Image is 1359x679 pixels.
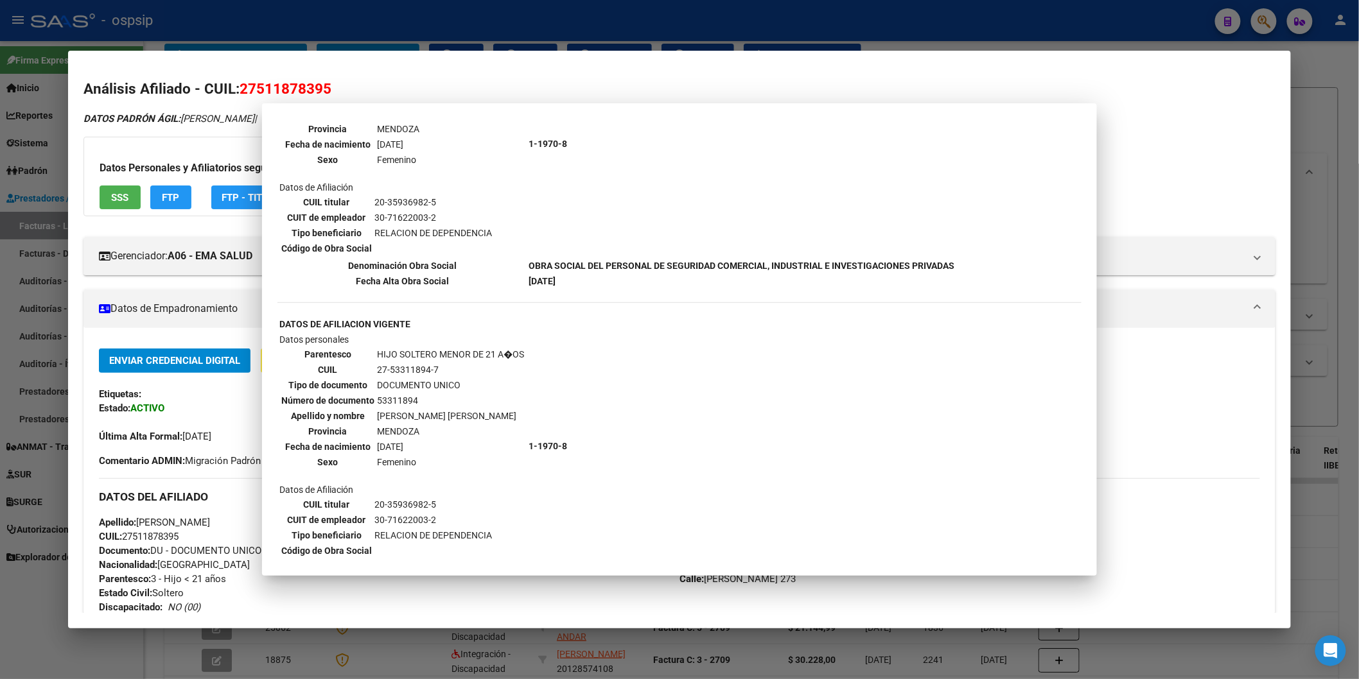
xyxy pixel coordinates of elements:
[279,30,527,257] td: Datos personales Datos de Afiliación
[281,440,375,454] th: Fecha de nacimiento
[279,319,410,329] b: DATOS DE AFILIACION VIGENTE
[374,497,493,511] td: 20-35936982-5
[281,363,375,377] th: CUIL
[376,347,525,361] td: HIJO SOLTERO MENOR DE 21 A�OS
[83,113,254,125] span: [PERSON_NAME]
[261,348,362,372] button: Movimientos
[374,513,493,527] td: 30-71622003-2
[111,192,128,203] span: SSS
[1315,635,1346,666] div: Open Intercom Messenger
[83,113,425,125] i: | ACTIVO |
[99,454,406,468] span: Migración Padrón Completo SSS el [DATE] 17:26:32
[99,545,150,556] strong: Documento:
[99,559,157,571] strong: Nacionalidad:
[679,573,796,585] span: [PERSON_NAME] 273
[109,356,240,367] span: Enviar Credencial Digital
[281,497,373,511] th: CUIL titular
[376,122,525,136] td: MENDOZA
[281,455,375,469] th: Sexo
[281,211,373,225] th: CUIT de empleador
[281,409,375,423] th: Apellido y nombre
[376,440,525,454] td: [DATE]
[281,137,375,151] th: Fecha de nacimiento
[374,195,493,209] td: 20-35936982-5
[281,513,373,527] th: CUIT de empleador
[100,160,934,176] h3: Datos Personales y Afiliatorios según Entes Externos:
[281,195,373,209] th: CUIL titular
[99,545,305,556] span: DU - DOCUMENTO UNICO 51187839
[99,587,152,599] strong: Estado Civil:
[222,192,286,203] span: FTP - Titular
[529,441,567,451] b: 1-1970-8
[281,347,375,361] th: Parentesco
[99,587,184,599] span: Soltero
[529,139,567,149] b: 1-1970-8
[99,573,226,585] span: 3 - Hijo < 21 años
[99,490,1260,504] h3: DATOS DEL AFILIADO
[279,259,527,273] th: Denominación Obra Social
[99,559,250,571] span: [GEOGRAPHIC_DATA]
[83,289,1276,328] mat-expansion-panel-header: Datos de Empadronamiento
[168,248,252,264] strong: A06 - EMA SALUD
[281,226,373,240] th: Tipo beneficiario
[529,261,954,271] b: OBRA SOCIAL DEL PERSONAL DE SEGURIDAD COMERCIAL, INDUSTRIAL E INVESTIGACIONES PRIVADAS
[99,388,141,400] strong: Etiquetas:
[679,573,704,585] strong: Calle:
[281,393,375,408] th: Número de documento
[376,378,525,392] td: DOCUMENTO UNICO
[281,122,375,136] th: Provincia
[281,153,375,167] th: Sexo
[99,431,211,442] span: [DATE]
[279,332,527,560] td: Datos personales Datos de Afiliación
[99,517,136,528] strong: Apellido:
[376,455,525,469] td: Femenino
[279,274,527,288] th: Fecha Alta Obra Social
[376,137,525,151] td: [DATE]
[130,402,164,414] strong: ACTIVO
[150,185,191,209] button: FTP
[281,424,375,438] th: Provincia
[162,192,179,203] span: FTP
[99,455,185,467] strong: Comentario ADMIN:
[376,409,525,423] td: [PERSON_NAME] [PERSON_NAME]
[168,601,200,613] i: NO (00)
[529,276,556,286] b: [DATE]
[99,301,1245,316] mat-panel-title: Datos de Empadronamiento
[281,378,375,392] th: Tipo de documento
[99,402,130,414] strong: Estado:
[99,517,210,528] span: [PERSON_NAME]
[376,393,525,408] td: 53311894
[240,80,331,97] span: 27511878395
[99,573,151,585] strong: Parentesco:
[376,363,525,377] td: 27-53311894-7
[83,78,1276,100] h2: Análisis Afiliado - CUIL:
[374,211,493,225] td: 30-71622003-2
[376,424,525,438] td: MENDOZA
[374,226,493,240] td: RELACION DE DEPENDENCIA
[374,528,493,542] td: RELACION DE DEPENDENCIA
[100,185,141,209] button: SSS
[211,185,297,209] button: FTP - Titular
[99,348,250,372] button: Enviar Credencial Digital
[83,113,180,125] strong: DATOS PADRÓN ÁGIL:
[281,544,373,558] th: Código de Obra Social
[99,601,162,613] strong: Discapacitado:
[99,431,182,442] strong: Última Alta Formal:
[99,248,1245,264] mat-panel-title: Gerenciador:
[281,528,373,542] th: Tipo beneficiario
[83,237,1276,275] mat-expansion-panel-header: Gerenciador:A06 - EMA SALUD
[281,241,373,255] th: Código de Obra Social
[376,153,525,167] td: Femenino
[99,531,179,542] span: 27511878395
[99,531,122,542] strong: CUIL:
